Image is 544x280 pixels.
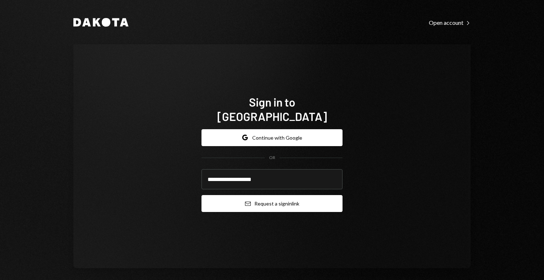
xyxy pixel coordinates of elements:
[201,95,343,123] h1: Sign in to [GEOGRAPHIC_DATA]
[429,18,471,26] a: Open account
[201,129,343,146] button: Continue with Google
[201,195,343,212] button: Request a signinlink
[429,19,471,26] div: Open account
[269,155,275,161] div: OR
